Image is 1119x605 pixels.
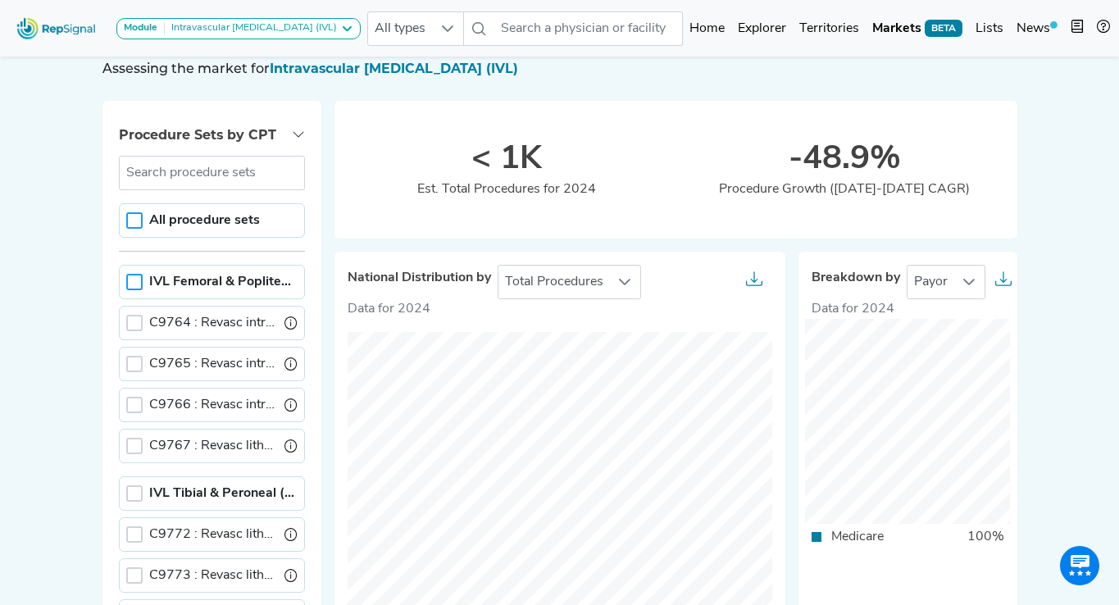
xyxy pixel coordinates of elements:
div: -48.9% [675,140,1014,180]
input: Search a physician or facility [494,11,683,46]
button: Intel Book [1064,12,1090,45]
div: Medicare [821,527,894,547]
span: Est. Total Procedures for 2024 [417,183,596,196]
strong: Module [124,23,157,33]
label: Revasc lithotrip-stent-ather [149,436,278,456]
div: < 1K [338,140,676,180]
a: MarketsBETA [866,12,969,45]
span: Procedure Growth ([DATE]-[DATE] CAGR) [719,183,970,196]
span: Procedure Sets by CPT [119,127,276,143]
label: Revasc intra lithotrip-stent [149,354,278,374]
label: Revasc lithotr-stent tib/per [149,566,278,585]
a: Explorer [731,12,793,45]
span: National Distribution by [348,271,491,286]
input: Search procedure sets [119,156,305,190]
label: Revasc intra lithotrip-ather [149,395,278,415]
button: ModuleIntravascular [MEDICAL_DATA] (IVL) [116,18,361,39]
label: Revasc intravasc lithotripsy [149,313,278,333]
label: IVL Femoral & Popliteal (ATK) [149,272,298,292]
div: 100% [958,527,1014,547]
span: All types [368,12,432,45]
span: Intravascular [MEDICAL_DATA] (IVL) [270,61,518,76]
label: IVL Tibial & Peroneal (BTK) [149,484,298,503]
p: Data for 2024 [348,299,772,319]
label: All procedure sets [149,211,260,230]
span: Payor [907,266,954,298]
a: Lists [969,12,1010,45]
div: Intravascular [MEDICAL_DATA] (IVL) [165,22,337,35]
button: Export as... [736,266,772,298]
h6: Assessing the market for [102,61,1017,76]
a: News [1010,12,1064,45]
button: Export as... [985,266,1021,298]
div: Data for 2024 [812,299,1004,319]
span: Breakdown by [812,271,900,286]
a: Territories [793,12,866,45]
span: Total Procedures [498,266,610,298]
span: BETA [925,20,962,36]
button: Procedure Sets by CPT [102,114,321,156]
a: Home [683,12,731,45]
label: Revasc lithotrip tibi/perone [149,525,278,544]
